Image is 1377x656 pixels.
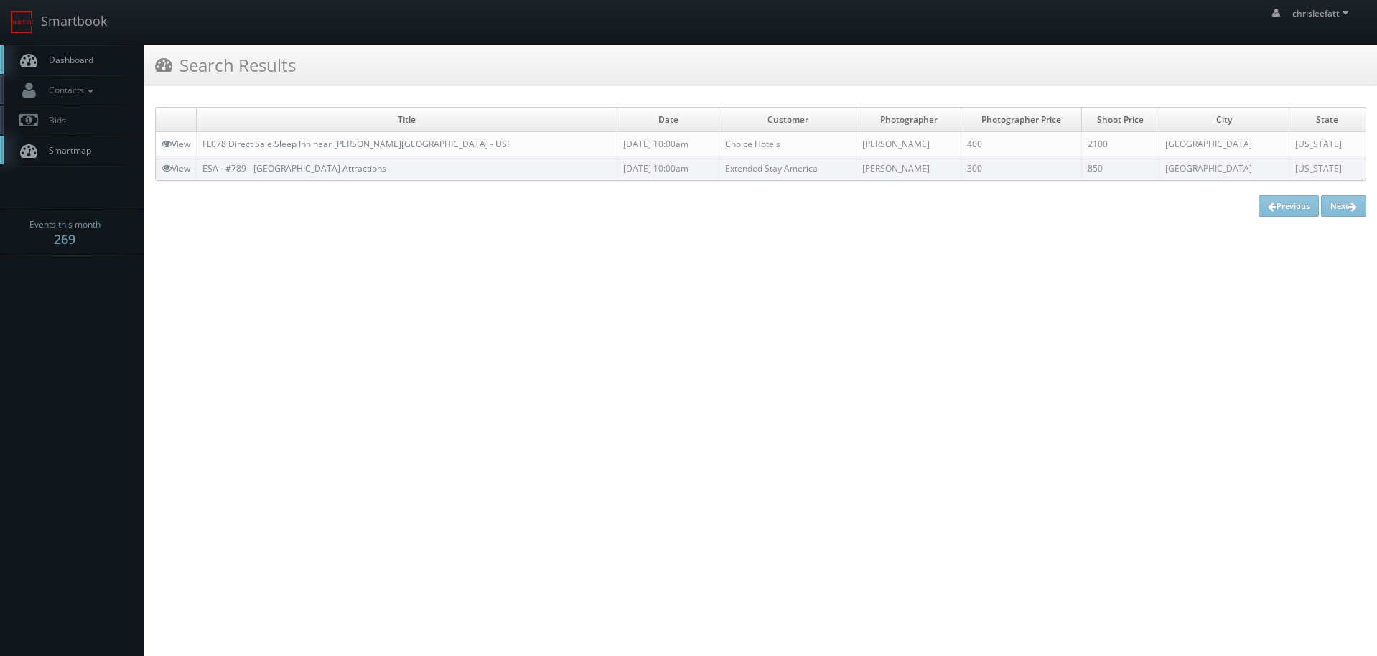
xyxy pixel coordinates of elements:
[155,52,296,78] h3: Search Results
[1081,132,1159,156] td: 2100
[1289,108,1366,132] td: State
[11,11,34,34] img: smartbook-logo.png
[1081,108,1159,132] td: Shoot Price
[856,108,961,132] td: Photographer
[29,217,101,232] span: Events this month
[856,132,961,156] td: [PERSON_NAME]
[202,162,386,174] a: ESA - #789 - [GEOGRAPHIC_DATA] Attractions
[719,108,856,132] td: Customer
[961,108,1082,132] td: Photographer Price
[617,108,719,132] td: Date
[1292,7,1353,19] span: chrisleefatt
[202,138,511,150] a: FL078 Direct Sale Sleep Inn near [PERSON_NAME][GEOGRAPHIC_DATA] - USF
[719,156,856,181] td: Extended Stay America
[197,108,617,132] td: Title
[1081,156,1159,181] td: 850
[617,156,719,181] td: [DATE] 10:00am
[42,54,93,66] span: Dashboard
[719,132,856,156] td: Choice Hotels
[1289,156,1366,181] td: [US_STATE]
[1159,156,1289,181] td: [GEOGRAPHIC_DATA]
[961,132,1082,156] td: 400
[1159,132,1289,156] td: [GEOGRAPHIC_DATA]
[1289,132,1366,156] td: [US_STATE]
[856,156,961,181] td: [PERSON_NAME]
[961,156,1082,181] td: 300
[617,132,719,156] td: [DATE] 10:00am
[162,162,190,174] a: View
[42,144,91,156] span: Smartmap
[42,84,97,96] span: Contacts
[162,138,190,150] a: View
[1159,108,1289,132] td: City
[54,230,75,248] strong: 269
[42,114,66,126] span: Bids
